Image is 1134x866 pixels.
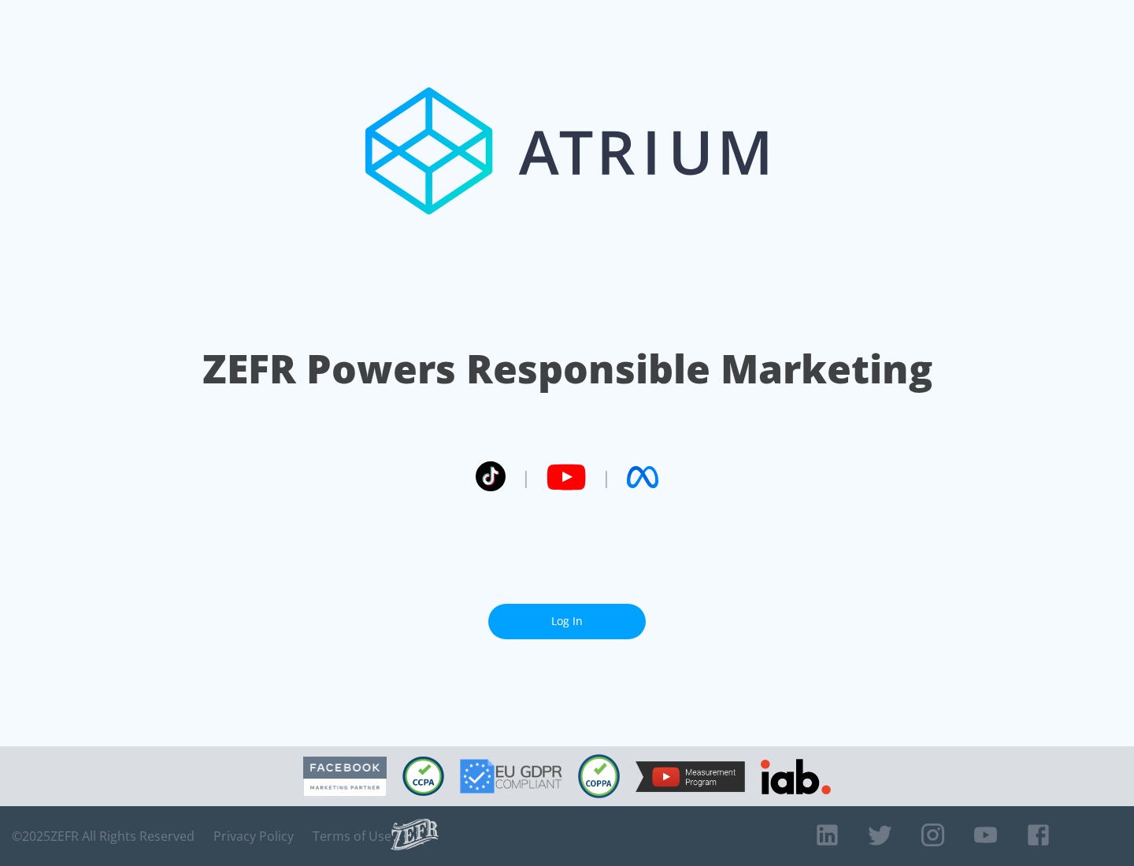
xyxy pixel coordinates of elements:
h1: ZEFR Powers Responsible Marketing [202,342,932,396]
a: Privacy Policy [213,828,294,844]
img: Facebook Marketing Partner [303,757,387,797]
a: Log In [488,604,646,639]
img: GDPR Compliant [460,759,562,794]
span: | [602,465,611,489]
a: Terms of Use [313,828,391,844]
span: © 2025 ZEFR All Rights Reserved [12,828,195,844]
img: YouTube Measurement Program [636,761,745,792]
img: CCPA Compliant [402,757,444,796]
img: IAB [761,759,831,794]
span: | [521,465,531,489]
img: COPPA Compliant [578,754,620,798]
